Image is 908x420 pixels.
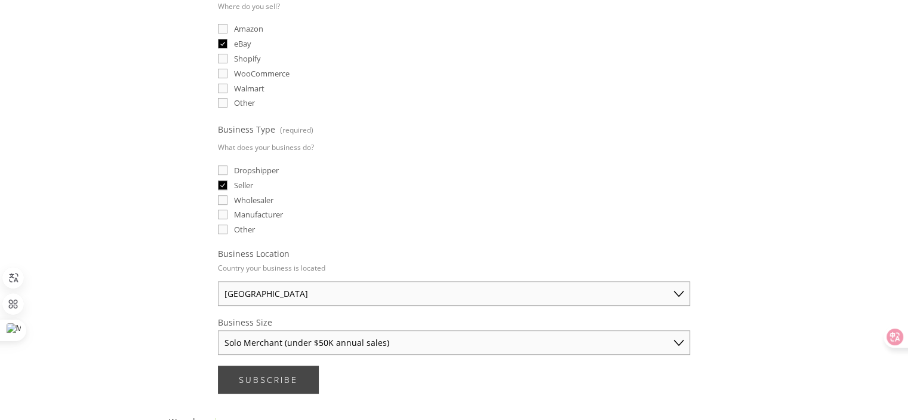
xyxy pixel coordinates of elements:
[218,54,227,63] input: Shopify
[234,224,255,235] span: Other
[234,23,263,34] span: Amazon
[218,24,227,33] input: Amazon
[218,210,227,219] input: Manufacturer
[234,165,279,176] span: Dropshipper
[239,374,298,385] span: Subscribe
[234,195,273,206] span: Wholesaler
[218,281,690,306] select: Business Location
[234,53,261,64] span: Shopify
[218,259,325,277] p: Country your business is located
[218,180,227,190] input: Seller
[234,38,251,49] span: eBay
[234,180,253,191] span: Seller
[218,195,227,205] input: Wholesaler
[279,121,313,139] span: (required)
[234,68,290,79] span: WooCommerce
[218,225,227,234] input: Other
[218,330,690,355] select: Business Size
[218,165,227,175] input: Dropshipper
[234,97,255,108] span: Other
[218,84,227,93] input: Walmart
[218,39,227,48] input: eBay
[234,209,283,220] span: Manufacturer
[218,124,275,135] span: Business Type
[234,83,264,94] span: Walmart
[218,317,272,328] span: Business Size
[218,366,319,394] button: SubscribeSubscribe
[218,69,227,78] input: WooCommerce
[218,139,314,156] p: What does your business do?
[218,248,290,259] span: Business Location
[218,98,227,108] input: Other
